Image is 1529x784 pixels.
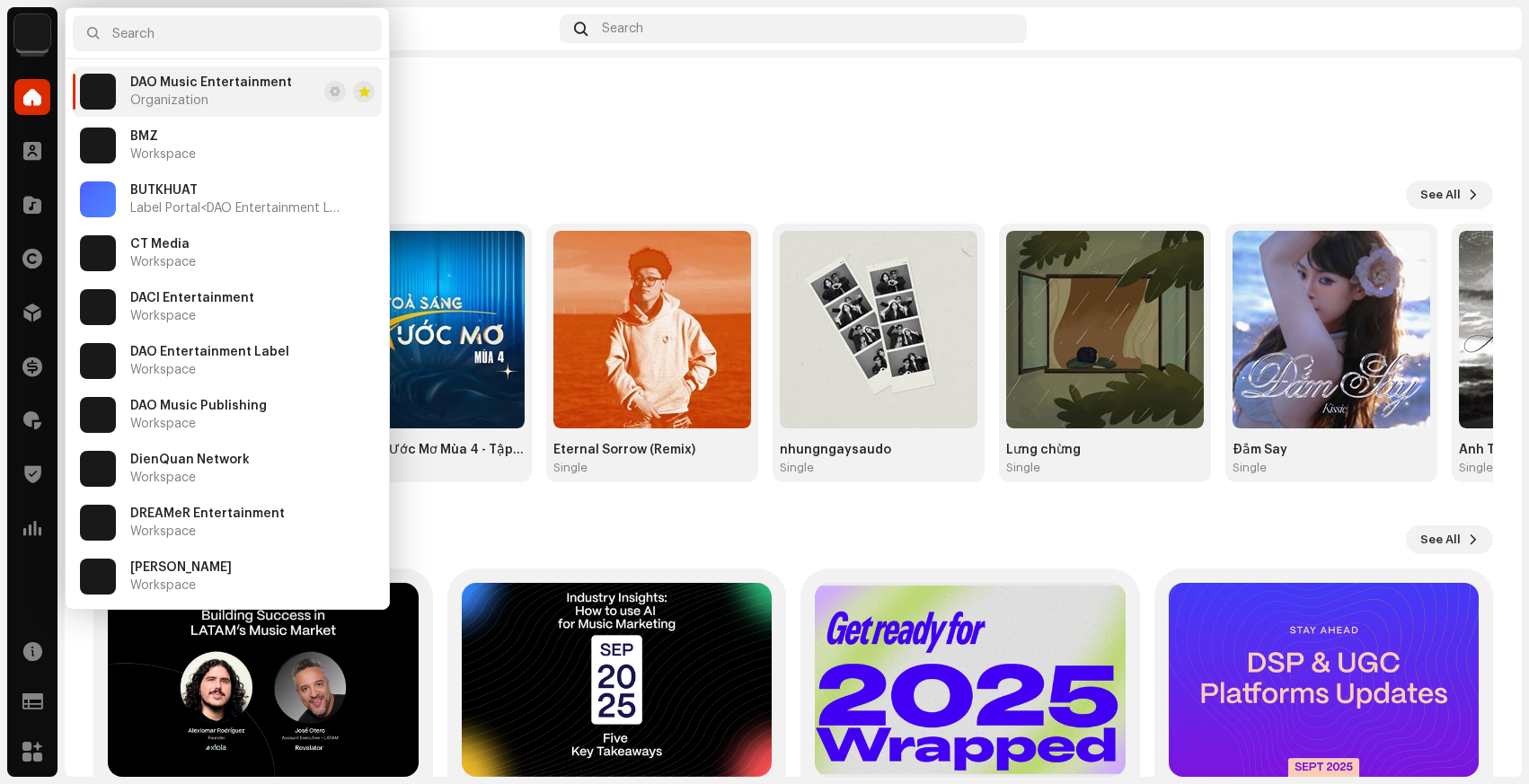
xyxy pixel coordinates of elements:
[130,560,232,575] span: Isaac
[80,289,116,325] img: 76e35660-c1c7-4f61-ac9e-76e2af66a330
[130,75,292,90] span: DAO Music Entertainment
[130,417,196,431] span: Workspace
[80,559,116,595] img: 76e35660-c1c7-4f61-ac9e-76e2af66a330
[780,231,977,428] img: 2bc53146-647d-428f-a679-d151bfaa202a
[1459,461,1493,475] div: Single
[130,255,196,269] span: Workspace
[130,201,346,216] span: Label Portal <DAO Entertainment Label>
[14,14,50,50] img: 76e35660-c1c7-4f61-ac9e-76e2af66a330
[1233,461,1267,475] div: Single
[130,309,196,323] span: Workspace
[1406,181,1493,209] button: See All
[1006,461,1040,475] div: Single
[130,507,285,521] span: DREAMeR Entertainment
[80,235,116,271] img: 76e35660-c1c7-4f61-ac9e-76e2af66a330
[553,231,751,428] img: 92819426-af73-4681-aabb-2f1464559ed5
[130,363,196,377] span: Workspace
[73,15,382,51] input: Search
[1472,14,1500,43] img: ebbe58b9-7fdc-40e2-b443-f9ff093ce122
[80,451,116,487] img: 76e35660-c1c7-4f61-ac9e-76e2af66a330
[80,397,116,433] img: 76e35660-c1c7-4f61-ac9e-76e2af66a330
[1233,443,1430,457] div: Đắm Say
[1006,231,1204,428] img: afd7358a-b19b-44d4-bdc0-9ea68d140b5f
[130,147,196,162] span: Workspace
[1420,522,1461,558] span: See All
[1006,443,1204,457] div: Lưng chừng
[1406,525,1493,554] button: See All
[553,461,588,475] div: Single
[130,524,196,539] span: Workspace
[553,443,751,457] div: Eternal Sorrow (Remix)
[130,345,289,359] span: DAO Entertainment Label
[80,505,116,541] img: 76e35660-c1c7-4f61-ac9e-76e2af66a330
[130,183,198,198] span: BUTKHUAT
[1233,231,1430,428] img: c7415c47-8365-49b8-9862-48c8d1637cdc
[130,291,254,305] span: DACI Entertainment
[130,453,250,467] span: DienQuan Network
[1420,177,1461,213] span: See All
[80,343,116,379] img: 76e35660-c1c7-4f61-ac9e-76e2af66a330
[130,399,267,413] span: DAO Music Publishing
[80,128,116,163] img: 76e35660-c1c7-4f61-ac9e-76e2af66a330
[130,578,196,593] span: Workspace
[327,443,525,457] div: Tỏa Sáng Ước Mơ Mùa 4 - Tập 6 (Live) [Intrusmental]
[130,129,158,144] span: BMZ
[780,461,814,475] div: Single
[327,231,525,428] img: 78afd53f-e48f-408e-b801-4e041af440ff
[602,22,643,36] span: Search
[780,443,977,457] div: nhungngaysaudo
[130,237,190,251] span: CT Media
[130,471,196,485] span: Workspace
[80,74,116,110] img: 76e35660-c1c7-4f61-ac9e-76e2af66a330
[200,202,361,215] span: <DAO Entertainment Label>
[130,93,208,108] span: Organization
